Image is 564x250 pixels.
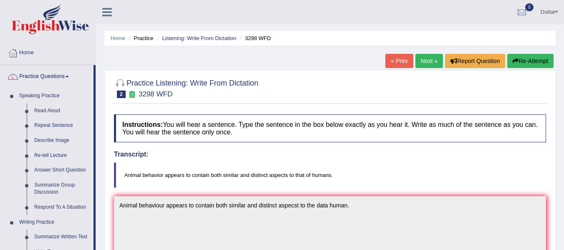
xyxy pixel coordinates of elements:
a: Read Aloud [30,104,94,119]
button: Report Question [445,54,505,68]
a: Summarize Group Discussion [30,178,94,200]
a: Listening: Write From Dictation [162,35,236,41]
a: Next » [415,54,443,68]
button: Re-Attempt [507,54,554,68]
a: Practice Questions [0,65,94,86]
a: Writing Practice [15,215,94,230]
a: Home [0,41,96,62]
span: 2 [117,91,126,98]
a: Home [111,35,125,41]
a: « Prev [385,54,413,68]
blockquote: Animal behavior appears to contain both similar and distinct aspects to that of humans. [114,162,546,188]
h2: Practice Listening: Write From Dictation [114,77,258,98]
span: 0 [525,3,534,11]
a: Speaking Practice [15,88,94,104]
a: Describe Image [30,133,94,148]
a: Summarize Written Text [30,230,94,245]
li: Practice [126,34,153,42]
a: Respond To A Situation [30,200,94,215]
a: Re-tell Lecture [30,148,94,163]
a: Answer Short Question [30,163,94,178]
small: 3298 WFD [139,90,172,98]
h4: Transcript: [114,151,546,158]
h4: You will hear a sentence. Type the sentence in the box below exactly as you hear it. Write as muc... [114,114,546,142]
small: Exam occurring question [128,91,137,98]
li: 3298 WFD [238,34,271,42]
a: Repeat Sentence [30,118,94,133]
b: Instructions: [122,121,163,128]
